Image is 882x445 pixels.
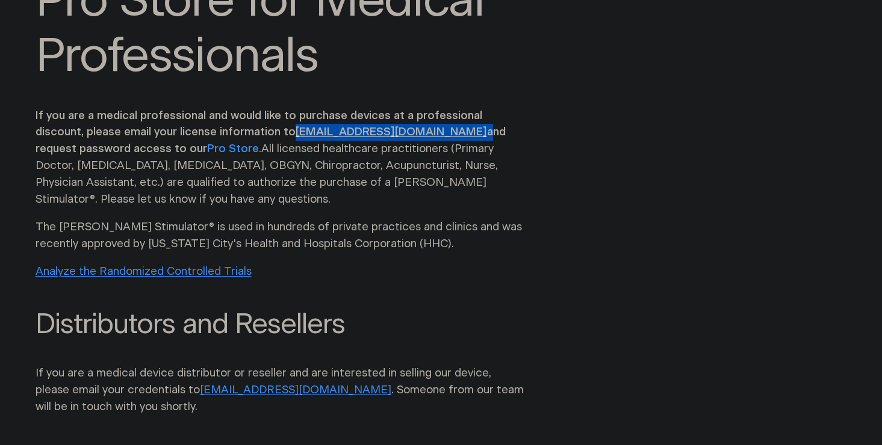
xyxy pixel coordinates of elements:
[36,266,252,277] a: Analyze the Randomized Controlled Trials
[36,110,506,155] b: If you are a medical professional and would like to purchase devices at a professional discount, ...
[200,384,391,396] a: [EMAIL_ADDRESS][DOMAIN_NAME]
[36,108,527,208] p: All licensed healthcare practitioners (Primary Doctor, [MEDICAL_DATA], [MEDICAL_DATA], OBGYN, Chi...
[207,143,261,155] a: Pro Store.
[36,219,527,253] p: The [PERSON_NAME] Stimulator® is used in hundreds of private practices and clinics and was recent...
[36,365,527,416] p: If you are a medical device distributor or reseller and are interested in selling our device, ple...
[36,308,558,342] h3: Distributors and Resellers
[296,126,487,138] a: [EMAIL_ADDRESS][DOMAIN_NAME]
